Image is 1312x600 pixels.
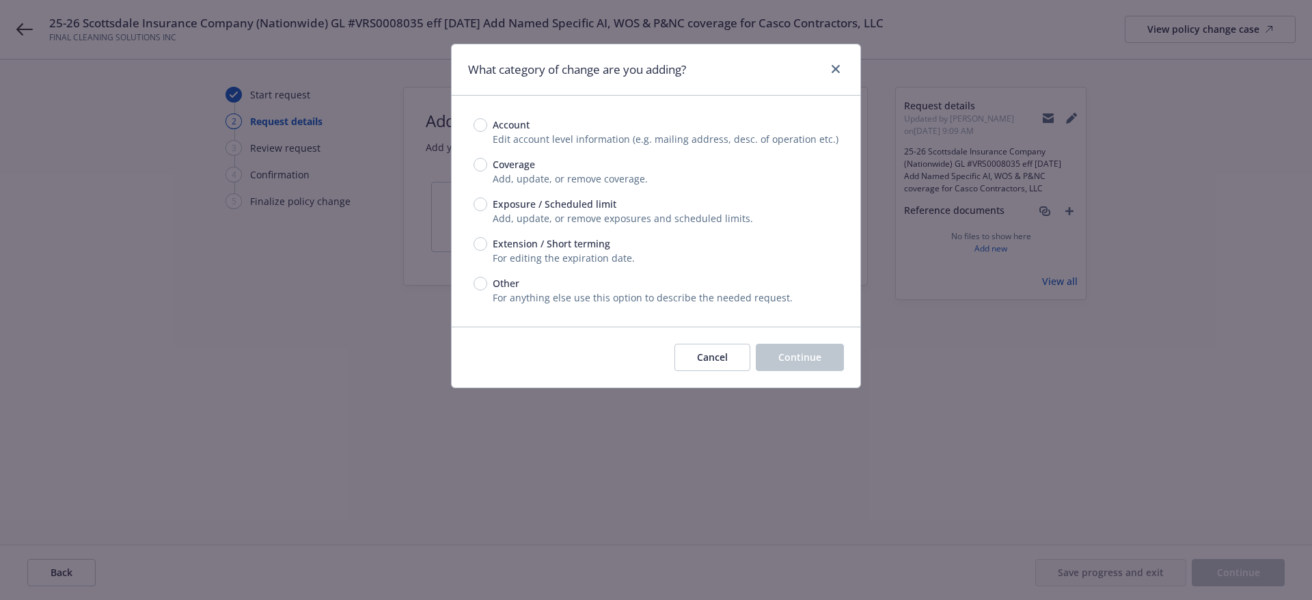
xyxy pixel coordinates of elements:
button: Continue [756,344,844,371]
span: Edit account level information (e.g. mailing address, desc. of operation etc.) [493,133,838,146]
span: For anything else use this option to describe the needed request. [493,291,793,304]
span: Cancel [697,351,728,364]
span: Extension / Short terming [493,236,610,251]
span: Account [493,118,530,132]
span: Exposure / Scheduled limit [493,197,616,211]
h1: What category of change are you adding? [468,61,686,79]
input: Exposure / Scheduled limit [474,197,487,211]
span: Other [493,276,519,290]
span: For editing the expiration date. [493,251,635,264]
button: Cancel [674,344,750,371]
input: Extension / Short terming [474,237,487,251]
a: close [828,61,844,77]
input: Coverage [474,158,487,172]
input: Account [474,118,487,132]
input: Other [474,277,487,290]
span: Continue [778,351,821,364]
span: Add, update, or remove coverage. [493,172,648,185]
span: Add, update, or remove exposures and scheduled limits. [493,212,753,225]
span: Coverage [493,157,535,172]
